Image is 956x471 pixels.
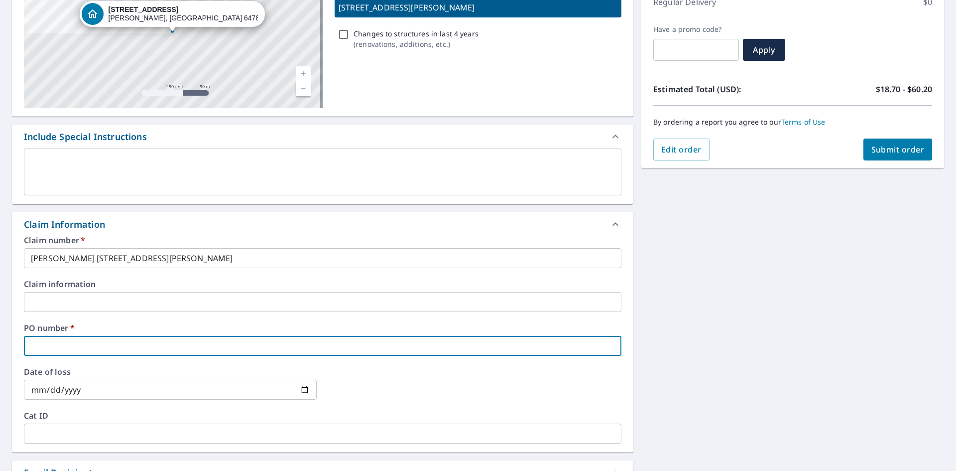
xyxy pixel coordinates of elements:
[24,130,147,144] div: Include Special Instructions
[24,236,621,244] label: Claim number
[876,83,932,95] p: $18.70 - $60.20
[296,66,311,81] a: Current Level 17, Zoom In
[653,83,793,95] p: Estimated Total (USD):
[80,1,265,32] div: Dropped pin, building 1, Residential property, 201 S 5th St Sheldon, MO 64784
[24,368,317,376] label: Date of loss
[109,5,258,22] div: [PERSON_NAME], [GEOGRAPHIC_DATA] 64784
[24,324,621,332] label: PO number
[653,25,739,34] label: Have a promo code?
[653,118,932,127] p: By ordering a report you agree to our
[354,39,478,49] p: ( renovations, additions, etc. )
[751,44,777,55] span: Apply
[354,28,478,39] p: Changes to structures in last 4 years
[24,280,621,288] label: Claim information
[12,125,633,149] div: Include Special Instructions
[661,144,702,155] span: Edit order
[296,81,311,96] a: Current Level 17, Zoom Out
[653,139,710,160] button: Edit order
[109,5,179,13] strong: [STREET_ADDRESS]
[781,117,826,127] a: Terms of Use
[12,212,633,236] div: Claim Information
[743,39,785,61] button: Apply
[24,218,105,231] div: Claim Information
[339,1,617,13] p: [STREET_ADDRESS][PERSON_NAME]
[863,139,933,160] button: Submit order
[24,412,621,420] label: Cat ID
[871,144,925,155] span: Submit order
